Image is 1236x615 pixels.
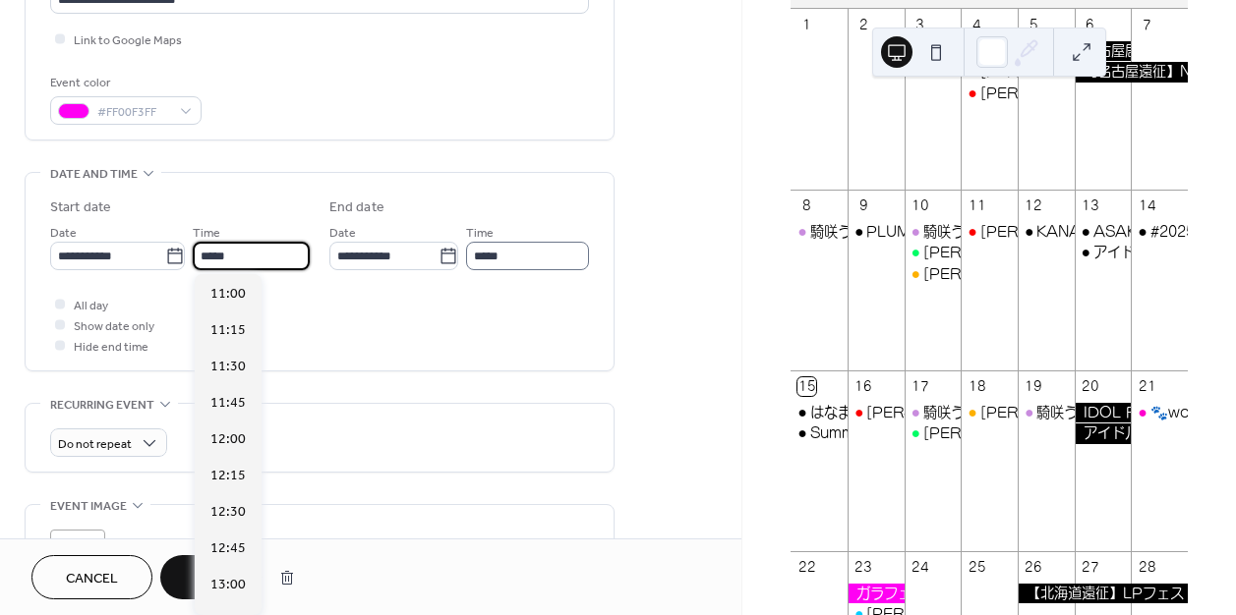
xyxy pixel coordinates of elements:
span: Time [193,223,220,244]
div: IDOL FABRIC vol.7 [1075,403,1132,422]
div: [PERSON_NAME] ワングラ出演 [923,264,1141,284]
span: #FF00F3FF [97,102,170,123]
span: 12:45 [210,538,246,559]
div: 騎咲うな ワングラ出演 [1036,403,1179,422]
div: アイドルマリアージュVol.29～全組30分SP～ [1075,243,1132,262]
span: 11:45 [210,393,246,414]
div: 天瀬ひまり ワングラ出演 [961,403,1018,422]
div: Event color [50,73,198,93]
div: 9 [854,196,872,214]
div: 28 [1138,558,1155,576]
div: 20 [1082,377,1099,395]
div: 騎咲うな ワングラ出演 [905,403,962,422]
span: 12:00 [210,429,246,450]
div: 16 [854,377,872,395]
span: Time [466,223,494,244]
div: ASAKUSA DREAMBOX Saturday FreeLive special supported by ブタイウラ [1075,222,1132,242]
button: Cancel [31,555,152,599]
div: 23 [854,558,872,576]
div: 5 [1025,16,1042,33]
div: 騎咲うな ワングラ出演 [923,222,1066,242]
div: 11 [968,196,985,214]
span: Recurring event [50,395,154,416]
span: Date [329,223,356,244]
div: [PERSON_NAME] ワングラ出演 [923,243,1141,262]
div: [PERSON_NAME] ワングラ出演 [923,423,1141,443]
div: Start date [50,197,111,218]
div: [PERSON_NAME] ワングラ出演 [980,84,1198,103]
div: ; [50,530,105,585]
span: 11:15 [210,320,246,341]
div: 緒方日菜 ワングラ出演 [961,84,1018,103]
div: はなまるっ Vol.103～全組25分SP～ [791,403,848,422]
div: 27 [1082,558,1099,576]
div: KANADE [1018,222,1075,242]
span: 13:00 [210,575,246,595]
div: 14 [1138,196,1155,214]
span: 11:00 [210,284,246,305]
div: 緒方日菜 ワングラ出演 [961,222,1018,242]
div: 佐々木りな ワングラ出演 [905,243,962,262]
div: 騎咲うな ワングラ出演 [810,222,953,242]
div: 24 [912,558,929,576]
div: アイドルアラモードプチVol.117 [1075,423,1132,443]
div: [PERSON_NAME] ワングラ出演 [980,222,1198,242]
div: 7 [1138,16,1155,33]
span: Date [50,223,77,244]
div: ガラフェスDASH!! 板橋伝説 [848,584,905,603]
span: 12:15 [210,466,246,486]
div: 6 [1082,16,1099,33]
div: End date [329,197,384,218]
div: KANADE [1036,222,1102,242]
span: Hide end time [74,337,148,358]
div: 騎咲うな ワングラ出演 [905,222,962,242]
div: 8 [797,196,815,214]
div: 4 [968,16,985,33]
div: 緒方日菜 ワングラ出演 [848,403,905,422]
div: 21 [1138,377,1155,395]
div: 2 [854,16,872,33]
div: PLUMLIVE 祝100回公演 [866,222,1030,242]
span: Show date only [74,316,154,337]
div: Summer Summer [810,423,933,443]
div: 1 [797,16,815,33]
div: 17 [912,377,929,395]
div: PLUMLIVE 祝100回公演 [848,222,905,242]
button: Save [160,555,262,599]
div: 騎咲うな ワングラ出演 [791,222,848,242]
div: 佐々木りな ワングラ出演 [905,423,962,443]
div: 3 [912,16,929,33]
span: Do not repeat [58,433,132,456]
span: Event image [50,496,127,517]
div: 15 [797,377,815,395]
div: 12 [1025,196,1042,214]
div: #2025瀬戸に沼 WARP SHINJUKU定期公演③ [1131,222,1188,242]
span: Date and time [50,164,138,185]
div: 26 [1025,558,1042,576]
div: 🐾wonder channel 騎咲うな卒業公演🐾 ~ぐっどぅないと騎咲うな💤⭐️~ [1131,403,1188,422]
div: 10 [912,196,929,214]
div: 騎咲うな ワングラ出演 [923,403,1066,422]
div: 【名古屋遠征】NAGOYA DREAMBOX [1075,62,1188,82]
span: 11:30 [210,357,246,377]
div: 騎咲うな ワングラ出演 [1018,403,1075,422]
span: Link to Google Maps [74,30,182,51]
span: Cancel [66,569,118,589]
div: 19 [1025,377,1042,395]
div: Summer Summer [791,423,848,443]
div: 18 [968,377,985,395]
div: 天瀬ひまり ワングラ出演 [905,264,962,284]
span: 12:30 [210,502,246,523]
div: はなまるっ Vol.103～全組25分SP～ [810,403,1046,422]
div: 13 [1082,196,1099,214]
div: 【北海道遠征】LPフェス [1018,584,1188,603]
span: All day [74,296,108,316]
div: 25 [968,558,985,576]
div: [PERSON_NAME] ワングラ出演 [866,403,1084,422]
div: 22 [797,558,815,576]
div: [PERSON_NAME] ワングラ出演 [980,403,1198,422]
